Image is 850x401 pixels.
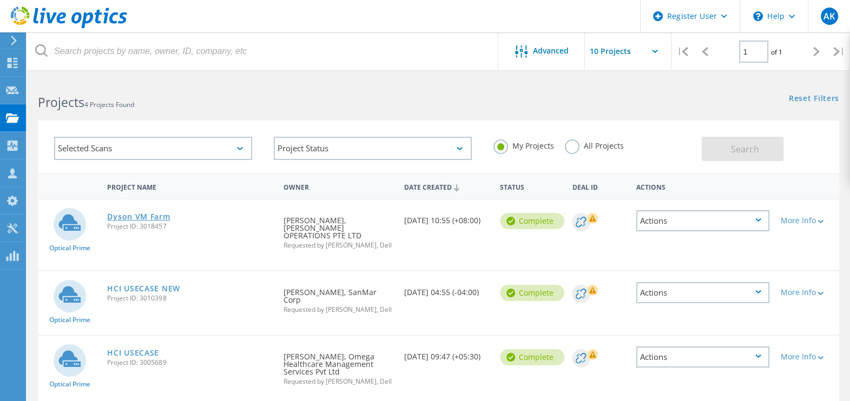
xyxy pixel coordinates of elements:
[780,353,833,360] div: More Info
[533,47,569,55] span: Advanced
[398,176,495,197] div: Date Created
[823,12,835,21] span: AK
[49,245,90,251] span: Optical Prime
[636,346,770,367] div: Actions
[398,271,495,307] div: [DATE] 04:55 (-04:00)
[27,32,499,70] input: Search projects by name, owner, ID, company, etc
[278,336,398,396] div: [PERSON_NAME], Omega Healthcare Management Services Pvt Ltd
[284,378,393,385] span: Requested by [PERSON_NAME], Dell
[702,137,783,161] button: Search
[107,285,180,292] a: HCI USECASE NEW
[500,349,564,365] div: Complete
[284,242,393,249] span: Requested by [PERSON_NAME], Dell
[398,199,495,235] div: [DATE] 10:55 (+08:00)
[284,306,393,313] span: Requested by [PERSON_NAME], Dell
[789,95,839,104] a: Reset Filters
[107,213,170,220] a: Dyson VM Farm
[500,213,564,229] div: Complete
[11,23,127,30] a: Live Optics Dashboard
[398,336,495,371] div: [DATE] 09:47 (+05:30)
[495,176,566,196] div: Status
[636,210,770,231] div: Actions
[278,199,398,259] div: [PERSON_NAME], [PERSON_NAME] OPERATIONS PTE LTD
[102,176,278,196] div: Project Name
[54,137,252,160] div: Selected Scans
[107,223,273,230] span: Project ID: 3018457
[107,349,159,357] a: HCI USECASE
[631,176,775,196] div: Actions
[780,217,833,224] div: More Info
[84,100,134,109] span: 4 Projects Found
[753,11,763,21] svg: \n
[636,282,770,303] div: Actions
[780,289,833,296] div: More Info
[565,139,624,150] label: All Projects
[278,176,398,196] div: Owner
[278,271,398,324] div: [PERSON_NAME], SanMar Corp
[566,176,630,196] div: Deal Id
[274,137,472,160] div: Project Status
[107,295,273,302] span: Project ID: 3010398
[671,32,694,71] div: |
[771,48,782,57] span: of 1
[500,285,564,301] div: Complete
[49,317,90,323] span: Optical Prime
[731,143,759,155] span: Search
[49,381,90,387] span: Optical Prime
[107,359,273,366] span: Project ID: 3005689
[493,139,554,150] label: My Projects
[828,32,850,71] div: |
[38,93,84,111] b: Projects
